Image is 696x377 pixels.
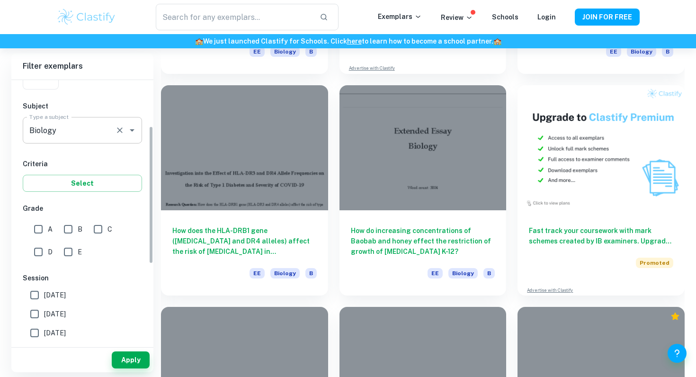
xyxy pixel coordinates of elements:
button: Apply [112,351,150,368]
span: [DATE] [44,290,66,300]
span: EE [428,268,443,278]
p: Review [441,12,473,23]
span: 🏫 [493,37,501,45]
h6: Grade [23,203,142,214]
span: Biology [448,268,478,278]
img: Thumbnail [518,85,685,210]
h6: Session [23,273,142,283]
span: D [48,247,53,257]
span: B [483,268,495,278]
button: Clear [113,124,126,137]
img: Clastify logo [56,8,116,27]
label: Type a subject [29,113,69,121]
div: Premium [670,312,680,321]
span: Biology [627,46,656,57]
span: E [78,247,82,257]
span: B [305,46,317,57]
h6: How do increasing concentrations of Baobab and honey effect the restriction of growth of [MEDICAL... [351,225,495,257]
a: How do increasing concentrations of Baobab and honey effect the restriction of growth of [MEDICAL... [339,85,507,296]
button: JOIN FOR FREE [575,9,640,26]
h6: Fast track your coursework with mark schemes created by IB examiners. Upgrade now [529,225,673,246]
span: B [78,224,82,234]
a: Advertise with Clastify [349,65,395,72]
a: Login [537,13,556,21]
a: How does the HLA-DRB1 gene ([MEDICAL_DATA] and DR4 alleles) affect the risk of [MEDICAL_DATA] in ... [161,85,328,296]
button: Select [23,175,142,192]
a: here [347,37,362,45]
p: Exemplars [378,11,422,22]
span: EE [606,46,621,57]
a: Schools [492,13,518,21]
h6: Filter exemplars [11,53,153,80]
button: Help and Feedback [668,344,687,363]
span: A [48,224,53,234]
span: Biology [270,268,300,278]
span: B [662,46,673,57]
span: [DATE] [44,309,66,319]
button: Open [125,124,139,137]
input: Search for any exemplars... [156,4,312,30]
a: Advertise with Clastify [527,287,573,294]
span: C [107,224,112,234]
h6: We just launched Clastify for Schools. Click to learn how to become a school partner. [2,36,694,46]
span: Biology [270,46,300,57]
span: EE [250,46,265,57]
span: EE [250,268,265,278]
span: B [305,268,317,278]
h6: How does the HLA-DRB1 gene ([MEDICAL_DATA] and DR4 alleles) affect the risk of [MEDICAL_DATA] in ... [172,225,317,257]
h6: Subject [23,101,142,111]
span: Promoted [636,258,673,268]
span: 🏫 [195,37,203,45]
span: [DATE] [44,328,66,338]
h6: Criteria [23,159,142,169]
